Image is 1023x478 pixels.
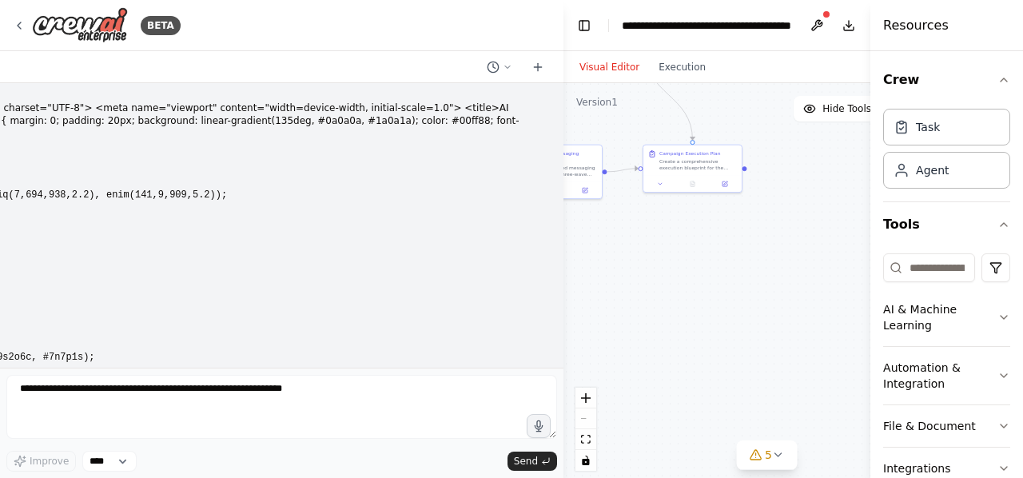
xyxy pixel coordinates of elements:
div: Psychological Messaging DevelopmentCreate personalized messaging frameworks and three-wave commun... [503,145,603,200]
button: Crew [883,58,1010,102]
div: Task [916,119,940,135]
span: Hide Tools [822,102,871,115]
span: 5 [765,447,772,463]
button: Automation & Integration [883,347,1010,404]
button: fit view [575,429,596,450]
nav: breadcrumb [622,18,791,34]
div: Campaign Execution PlanCreate a comprehensive execution blueprint for the influence campaign in {... [643,145,742,193]
button: Hide Tools [794,96,881,121]
div: Version 1 [576,96,618,109]
button: AI & Machine Learning [883,289,1010,346]
div: BETA [141,16,181,35]
button: toggle interactivity [575,450,596,471]
div: React Flow controls [575,388,596,471]
button: File & Document [883,405,1010,447]
button: Tools [883,202,1010,247]
h4: Resources [883,16,949,35]
g: Edge from 04756fd4-a993-4c22-9b21-38fd565fd652 to 37196fb7-6c05-4e2e-807d-04ff39888ffd [641,50,697,140]
div: Campaign Execution Plan [659,150,721,157]
button: Send [508,452,557,471]
button: No output available [675,179,709,189]
button: Switch to previous chat [480,58,519,77]
div: Crew [883,102,1010,201]
div: Agent [916,162,949,178]
button: Open in side panel [571,185,599,195]
div: Create a comprehensive execution blueprint for the influence campaign in {target_market}, includi... [659,158,737,171]
button: 5 [736,440,798,470]
g: Edge from 30cdc101-a183-426f-9ec6-d4c8c1849053 to 37196fb7-6c05-4e2e-807d-04ff39888ffd [607,165,639,176]
button: Improve [6,451,76,472]
button: Hide left sidebar [573,14,595,37]
span: Improve [30,455,69,468]
button: Click to speak your automation idea [527,414,551,438]
button: Open in side panel [711,179,738,189]
button: zoom in [575,388,596,408]
button: Visual Editor [570,58,649,77]
button: Start a new chat [525,58,551,77]
img: Logo [32,7,128,43]
button: Execution [649,58,715,77]
span: Send [514,455,538,468]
